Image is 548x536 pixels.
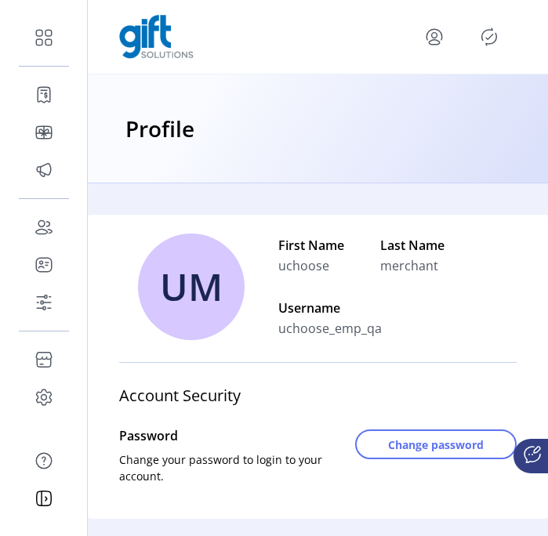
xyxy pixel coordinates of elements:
h3: Profile [94,81,226,176]
label: First Name [278,236,344,255]
span: UM [160,259,223,315]
img: logo [119,15,194,59]
span: uchoose_emp_qa [278,319,382,338]
label: Last Name [380,236,445,255]
button: Publisher Panel [477,24,502,49]
div: Change your password to login to your account. [119,451,347,484]
div: Password [119,420,347,451]
label: Username [278,299,382,317]
div: Account Security [119,384,241,407]
span: merchant [380,256,438,275]
span: uchoose [278,256,329,275]
button: menu [422,24,447,49]
button: Change password [355,429,517,459]
span: Change password [388,436,484,453]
